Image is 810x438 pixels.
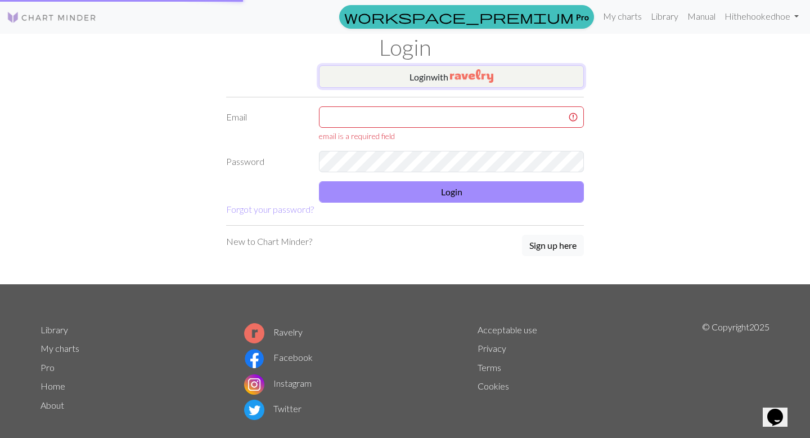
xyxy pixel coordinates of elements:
a: My charts [598,5,646,28]
label: Password [219,151,312,172]
iframe: chat widget [763,393,799,427]
span: workspace_premium [344,9,574,25]
a: My charts [40,343,79,354]
a: Manual [683,5,720,28]
img: Ravelry logo [244,323,264,343]
img: Ravelry [450,69,493,83]
img: Facebook logo [244,348,264,369]
p: © Copyright 2025 [702,320,769,423]
a: Facebook [244,352,313,363]
a: Hithehookedhoe [720,5,803,28]
button: Sign up here [522,235,584,256]
button: Loginwith [319,65,584,88]
div: email is a required field [319,130,584,142]
img: Logo [7,11,97,24]
a: Home [40,381,65,391]
button: Login [319,181,584,203]
p: New to Chart Minder? [226,235,312,248]
a: Privacy [478,343,506,354]
a: Pro [339,5,594,29]
a: Acceptable use [478,324,537,335]
a: Cookies [478,381,509,391]
a: Forgot your password? [226,204,314,214]
a: Terms [478,362,501,373]
a: Instagram [244,378,312,388]
a: Library [646,5,683,28]
a: Pro [40,362,55,373]
a: Twitter [244,403,301,414]
label: Email [219,106,312,142]
a: About [40,400,64,410]
a: Ravelry [244,327,303,337]
img: Twitter logo [244,400,264,420]
a: Library [40,324,68,335]
h1: Login [34,34,776,61]
img: Instagram logo [244,374,264,395]
a: Sign up here [522,235,584,257]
